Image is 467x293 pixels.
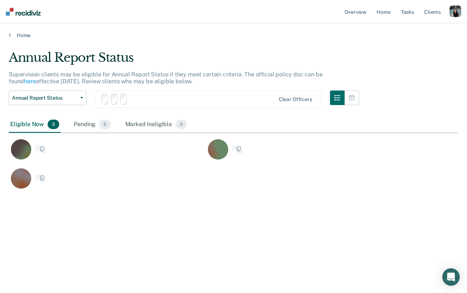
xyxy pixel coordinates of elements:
a: here [24,78,36,85]
div: Open Intercom Messenger [442,268,460,286]
p: Supervision clients may be eligible for Annual Report Status if they meet certain criteria. The o... [9,71,322,85]
button: Annual Report Status [9,91,86,105]
span: 3 [48,120,59,129]
div: Clear officers [279,96,312,103]
div: Pending0 [72,117,112,133]
div: CaseloadOpportunityCell-05075161 [206,139,403,168]
span: 0 [99,120,110,129]
div: CaseloadOpportunityCell-04581480 [9,168,206,197]
img: Recidiviz [6,8,41,16]
div: Marked Ineligible0 [124,117,189,133]
span: Annual Report Status [12,95,77,101]
a: Home [9,32,458,39]
span: 0 [176,120,187,129]
div: Annual Report Status [9,50,359,71]
div: CaseloadOpportunityCell-02539527 [9,139,206,168]
div: Eligible Now3 [9,117,61,133]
